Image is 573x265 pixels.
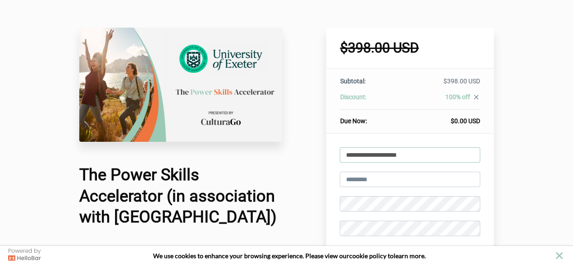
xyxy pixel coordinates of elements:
i: close [472,93,480,101]
span: 100% off [445,93,470,101]
label: Subscribe to our email list. [340,246,417,255]
span: learn more. [394,252,426,260]
th: Due Now: [340,110,399,126]
strong: to [388,252,394,260]
button: close [554,250,565,261]
a: cookie policy [349,252,386,260]
span: We use cookies to enhance your browsing experience. Please view our [153,252,349,260]
span: $0.00 USD [451,117,480,125]
h1: $398.00 USD [340,41,480,55]
span: Subtotal: [340,77,365,85]
img: 83720c0-6e26-5801-a5d4-42ecd71128a7_University_of_Exeter_Checkout_Page.png [79,28,282,142]
h1: The Power Skills Accelerator (in association with [GEOGRAPHIC_DATA]) [79,164,282,228]
td: $398.00 USD [399,77,480,92]
a: close [470,93,480,103]
th: Discount: [340,92,399,110]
